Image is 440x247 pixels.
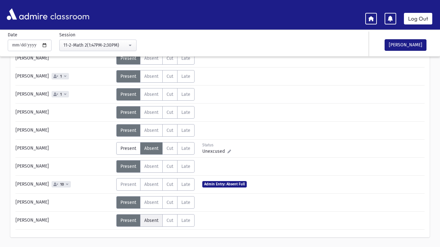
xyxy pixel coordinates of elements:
div: AttTypes [116,178,195,191]
span: Present [120,110,136,115]
span: Present [120,182,136,187]
span: Late [181,128,190,133]
span: Cut [167,200,173,205]
span: classroom [49,6,90,23]
span: Late [181,200,190,205]
span: Cut [167,92,173,97]
span: 1 [59,74,63,78]
span: Present [120,128,136,133]
span: Absent [144,110,158,115]
div: AttTypes [116,196,195,209]
span: Cut [167,218,173,223]
div: [PERSON_NAME] [12,106,116,119]
span: Present [120,56,136,61]
span: Present [120,74,136,79]
div: AttTypes [116,52,195,65]
div: [PERSON_NAME] [12,70,116,83]
span: 10 [59,182,65,187]
span: 1 [59,92,63,96]
span: Late [181,92,190,97]
div: AttTypes [116,106,195,119]
div: [PERSON_NAME] [12,160,116,173]
div: [PERSON_NAME] [12,124,116,137]
div: Status [202,142,231,148]
span: Absent [144,164,158,169]
div: AttTypes [116,142,195,155]
div: AttTypes [116,160,195,173]
span: Present [120,218,136,223]
div: AttTypes [116,124,195,137]
label: Date [8,32,17,38]
div: AttTypes [116,70,195,83]
div: [PERSON_NAME] [12,142,116,155]
span: Present [120,200,136,205]
span: Absent [144,74,158,79]
span: Late [181,182,190,187]
span: Absent [144,146,158,151]
div: [PERSON_NAME] [12,88,116,101]
span: Present [120,92,136,97]
div: [PERSON_NAME] [12,196,116,209]
span: Late [181,56,190,61]
span: Absent [144,128,158,133]
span: Cut [167,128,173,133]
span: Late [181,218,190,223]
span: Present [120,146,136,151]
img: AdmirePro [5,7,49,22]
div: AttTypes [116,214,195,227]
span: Late [181,164,190,169]
span: Cut [167,146,173,151]
span: Cut [167,110,173,115]
span: Late [181,74,190,79]
span: Absent [144,218,158,223]
span: Absent [144,200,158,205]
span: Cut [167,182,173,187]
label: Session [59,32,75,38]
span: Late [181,110,190,115]
span: Absent [144,182,158,187]
button: [PERSON_NAME] [385,39,426,51]
a: Log Out [404,13,432,24]
span: Cut [167,56,173,61]
div: 11-2-Math 2(1:47PM-2:30PM) [63,42,127,49]
span: Absent [144,92,158,97]
div: AttTypes [116,88,195,101]
span: Present [120,164,136,169]
button: 11-2-Math 2(1:47PM-2:30PM) [59,40,137,51]
div: [PERSON_NAME] [12,52,116,65]
span: Cut [167,164,173,169]
div: [PERSON_NAME] [12,178,116,191]
span: Late [181,146,190,151]
div: [PERSON_NAME] [12,214,116,227]
span: Admin Entry: Absent Full [202,181,247,187]
span: Absent [144,56,158,61]
span: Cut [167,74,173,79]
span: Unexcused [202,148,227,155]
